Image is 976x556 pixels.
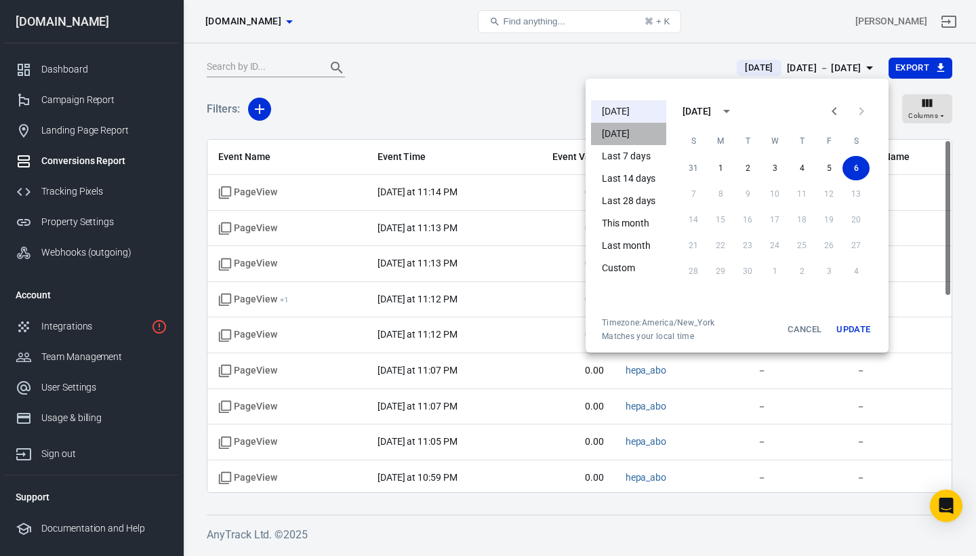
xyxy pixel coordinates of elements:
[683,104,711,119] div: [DATE]
[762,127,787,155] span: Wednesday
[715,100,738,123] button: calendar view is open, switch to year view
[602,317,715,328] div: Timezone: America/New_York
[591,145,666,167] li: Last 7 days
[815,156,842,180] button: 5
[734,156,761,180] button: 2
[707,156,734,180] button: 1
[591,100,666,123] li: [DATE]
[832,317,875,342] button: Update
[783,317,826,342] button: Cancel
[708,127,733,155] span: Monday
[602,331,715,342] span: Matches your local time
[591,212,666,235] li: This month
[788,156,815,180] button: 4
[842,156,870,180] button: 6
[790,127,814,155] span: Thursday
[681,127,706,155] span: Sunday
[591,257,666,279] li: Custom
[591,235,666,257] li: Last month
[761,156,788,180] button: 3
[817,127,841,155] span: Friday
[591,123,666,145] li: [DATE]
[591,190,666,212] li: Last 28 days
[930,490,962,522] div: Open Intercom Messenger
[591,167,666,190] li: Last 14 days
[844,127,868,155] span: Saturday
[821,98,848,125] button: Previous month
[735,127,760,155] span: Tuesday
[680,156,707,180] button: 31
